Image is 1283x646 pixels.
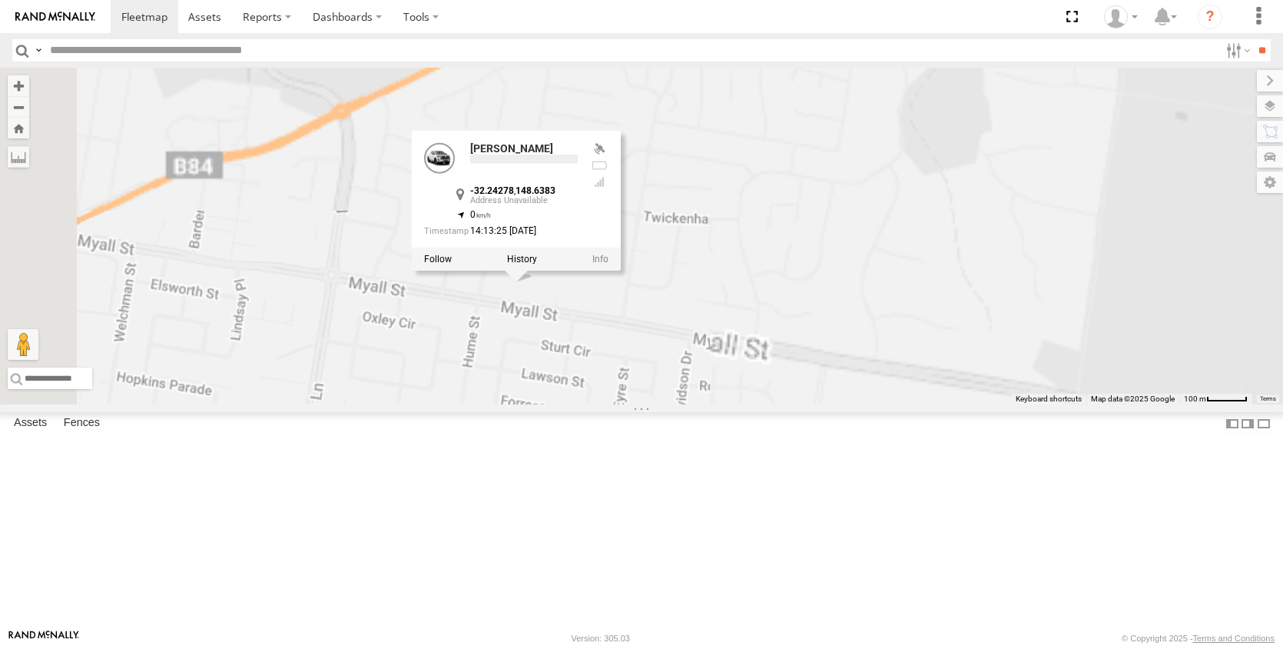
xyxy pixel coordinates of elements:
[424,254,452,265] label: Realtime tracking of Asset
[6,413,55,435] label: Assets
[470,185,514,196] strong: -32.24278
[424,143,455,174] a: View Asset Details
[1256,412,1271,435] label: Hide Summary Table
[470,209,491,220] span: 0
[1184,395,1206,403] span: 100 m
[1193,634,1275,643] a: Terms and Conditions
[572,634,630,643] div: Version: 305.03
[1198,5,1222,29] i: ?
[507,254,537,265] label: View Asset History
[470,142,553,155] a: [PERSON_NAME]
[8,329,38,360] button: Drag Pegman onto the map to open Street View
[516,185,555,196] strong: 148.6383
[8,146,29,168] label: Measure
[1225,412,1240,435] label: Dock Summary Table to the Left
[1179,394,1252,405] button: Map scale: 100 m per 50 pixels
[1091,395,1175,403] span: Map data ©2025 Google
[590,143,608,155] div: Valid GPS Fix
[1016,394,1082,405] button: Keyboard shortcuts
[32,39,45,62] label: Search Query
[470,186,578,205] div: ,
[1260,396,1276,402] a: Terms
[15,12,95,22] img: rand-logo.svg
[8,631,79,646] a: Visit our Website
[590,176,608,188] div: Last Event GSM Signal Strength
[1122,634,1275,643] div: © Copyright 2025 -
[1099,5,1143,28] div: Jake Allan
[8,96,29,118] button: Zoom out
[1257,171,1283,193] label: Map Settings
[424,226,578,238] div: Date/time of location update
[590,159,608,171] div: No battery health information received from this device.
[8,75,29,96] button: Zoom in
[1220,39,1253,62] label: Search Filter Options
[56,413,108,435] label: Fences
[8,118,29,138] button: Zoom Home
[1240,412,1255,435] label: Dock Summary Table to the Right
[592,254,608,265] a: View Asset Details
